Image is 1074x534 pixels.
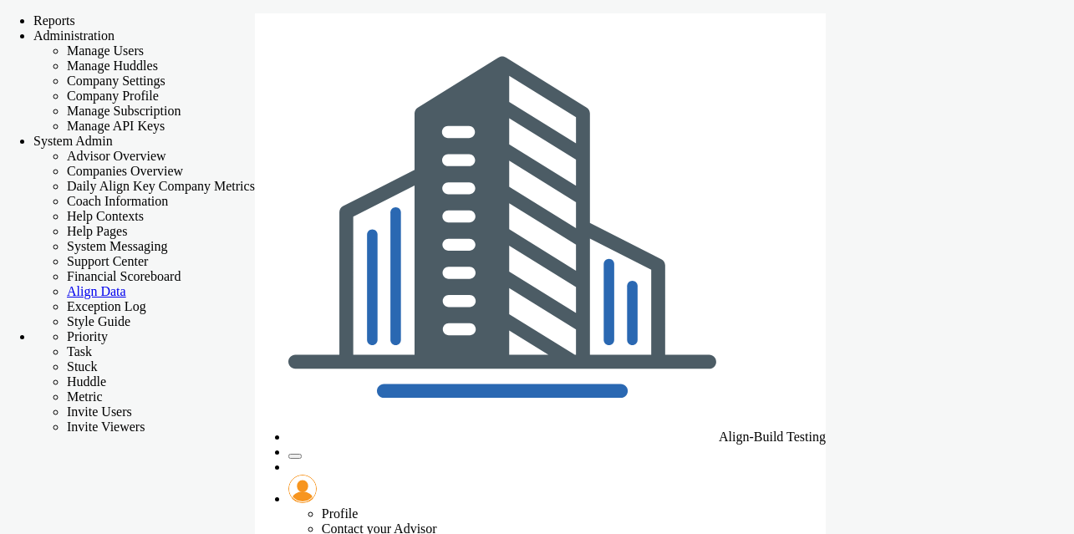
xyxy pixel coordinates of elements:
span: Priority [67,329,108,343]
span: System Admin [33,134,113,148]
span: Help Pages [67,224,127,238]
span: Invite Users [67,404,132,419]
span: Manage Huddles [67,58,158,73]
span: Metric [67,389,103,404]
span: Reports [33,13,75,28]
span: Invite Viewers [67,420,145,434]
span: Exception Log [67,299,146,313]
span: Manage API Keys [67,119,165,133]
span: Daily Align Key Company Metrics [67,179,255,193]
span: Align-Build Testing [719,430,826,444]
span: Companies Overview [67,164,183,178]
span: Profile [322,506,359,521]
li: Announcements [288,445,826,460]
span: Task [67,344,92,359]
span: Manage Users [67,43,144,58]
span: Huddle [67,374,106,389]
span: Company Profile [67,89,159,103]
span: Style Guide [67,314,130,328]
span: Company Settings [67,74,165,88]
span: Advisor Overview [67,149,166,163]
img: 157261.Person.photo [288,475,317,503]
span: Financial Scoreboard [67,269,181,283]
span: Stuck [67,359,97,374]
span: Administration [33,28,115,43]
a: Align Data [67,284,126,298]
span: Coach Information [67,194,168,208]
img: 28669.Company.photo [288,13,716,441]
li: Help & Frequently Asked Questions (FAQ) [288,460,826,475]
span: Help Contexts [67,209,144,223]
span: Support Center [67,254,148,268]
span: System Messaging [67,239,167,253]
span: Manage Subscription [67,104,181,118]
